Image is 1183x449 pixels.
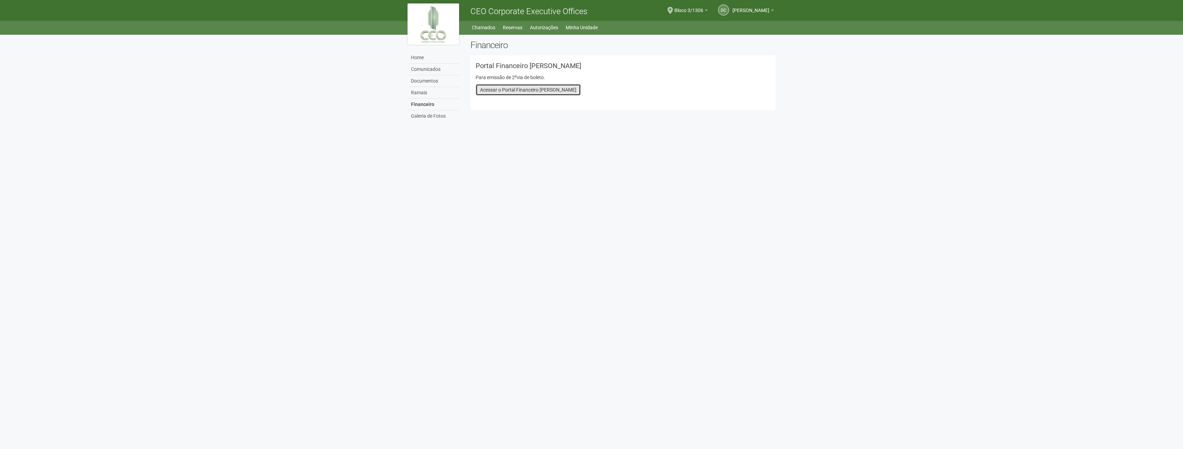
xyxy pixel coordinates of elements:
[472,23,495,32] a: Chamados
[718,4,729,15] a: DC
[409,110,460,122] a: Galeria de Fotos
[408,3,459,45] img: logo.jpg
[732,9,774,14] a: [PERSON_NAME]
[530,23,558,32] a: Autorizações
[409,52,460,64] a: Home
[674,1,703,13] span: Bloco 3/1306
[503,23,522,32] a: Reservas
[409,75,460,87] a: Documentos
[674,9,708,14] a: Bloco 3/1306
[409,87,460,99] a: Ramais
[732,1,769,13] span: DIOGO COUTINHO CASTRO
[409,99,460,110] a: Financeiro
[476,62,770,69] h3: Portal Financeiro [PERSON_NAME]
[470,40,775,50] h2: Financeiro
[470,7,587,16] span: CEO Corporate Executive Offices
[409,64,460,75] a: Comunicados
[476,84,581,96] a: Acessar o Portal Financeiro [PERSON_NAME]
[476,74,770,81] p: Para emissão de 2 via de boleto.
[515,74,517,78] sup: a
[566,23,598,32] a: Minha Unidade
